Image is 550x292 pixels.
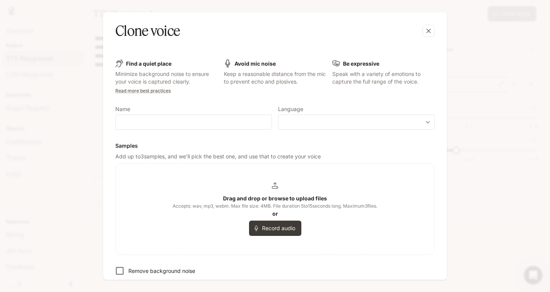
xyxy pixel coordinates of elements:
b: Be expressive [343,60,379,67]
a: Read more best practices [115,88,171,94]
p: Keep a reasonable distance from the mic to prevent echo and plosives. [224,70,326,86]
b: or [272,210,278,217]
p: Minimize background noise to ensure your voice is captured clearly. [115,70,218,86]
div: ​ [278,118,434,126]
p: Add up to 3 samples, and we'll pick the best one, and use that to create your voice [115,153,435,160]
b: Avoid mic noise [235,60,276,67]
h5: Clone voice [115,21,180,40]
h6: Samples [115,142,435,150]
p: Language [278,106,303,112]
b: Drag and drop or browse to upload files [223,195,327,202]
p: Speak with a variety of emotions to capture the full range of the voice. [332,70,435,86]
b: Find a quiet place [126,60,171,67]
button: Record audio [249,221,301,236]
p: Remove background noise [128,267,195,275]
span: Accepts: wav, mp3, webm. Max file size: 4MB. File duration 5 to 15 seconds long. Maximum 3 files. [173,202,377,210]
p: Name [115,106,130,112]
